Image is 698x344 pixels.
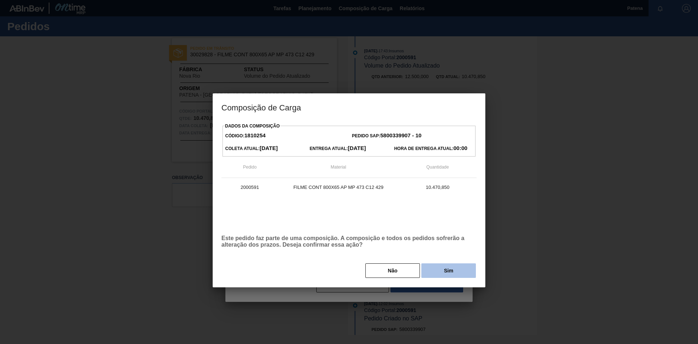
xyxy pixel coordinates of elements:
[365,263,420,278] button: Não
[348,145,366,151] strong: [DATE]
[225,146,278,151] span: Coleta Atual:
[221,235,477,248] p: Este pedido faz parte de uma composição. A composição e todos os pedidos sofrerão a alteração dos...
[221,178,278,196] td: 2000591
[225,124,280,129] label: Dados da Composição
[213,93,485,121] h3: Composição de Carga
[278,178,398,196] td: FILME CONT 800X65 AP MP 473 C12 429
[380,132,421,138] strong: 5800339907 - 10
[352,133,421,138] span: Pedido SAP:
[260,145,278,151] strong: [DATE]
[225,133,266,138] span: Código:
[398,178,477,196] td: 10.470,850
[453,145,467,151] strong: 00:00
[426,165,449,170] span: Quantidade
[244,132,265,138] strong: 1810254
[243,165,256,170] span: Pedido
[421,263,476,278] button: Sim
[394,146,467,151] span: Hora de Entrega Atual:
[310,146,366,151] span: Entrega Atual:
[331,165,346,170] span: Material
